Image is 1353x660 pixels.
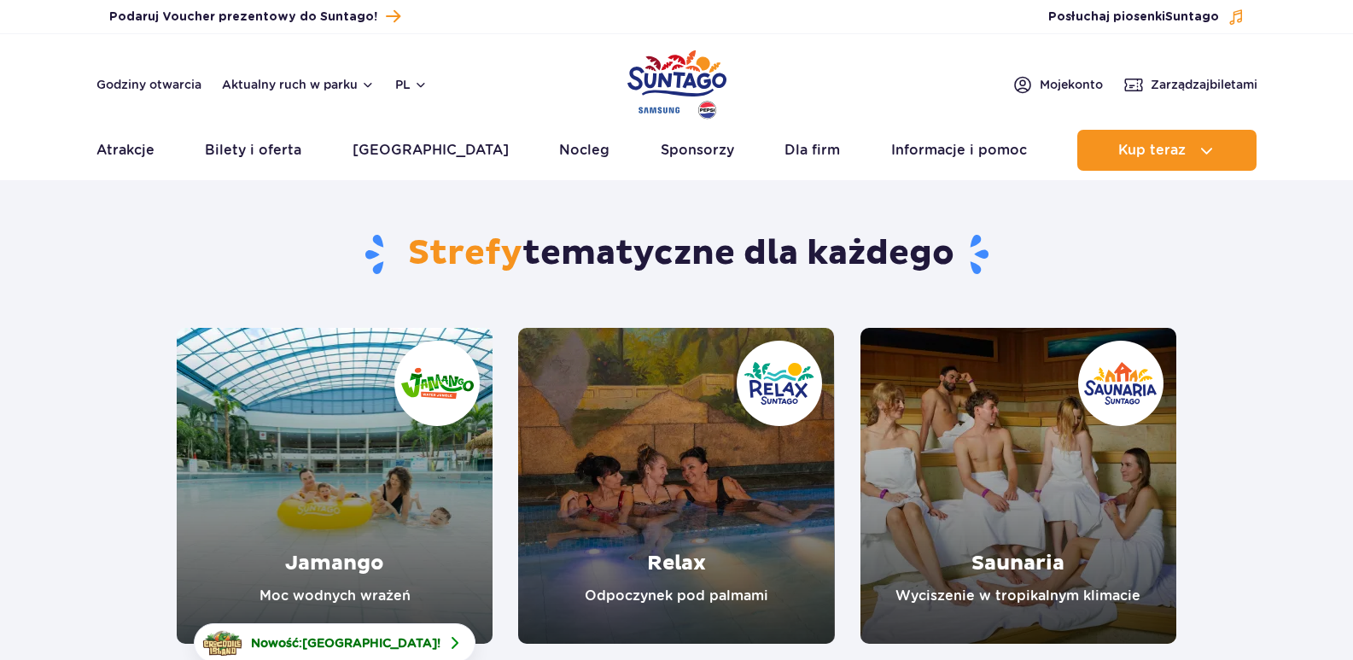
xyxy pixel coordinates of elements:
[860,328,1176,644] a: Saunaria
[395,76,428,93] button: pl
[96,130,155,171] a: Atrakcje
[1012,74,1103,95] a: Mojekonto
[1048,9,1219,26] span: Posłuchaj piosenki
[177,232,1176,277] h1: tematyczne dla każdego
[559,130,609,171] a: Nocleg
[251,634,440,651] span: Nowość: !
[784,130,840,171] a: Dla firm
[518,328,834,644] a: Relax
[177,328,493,644] a: Jamango
[627,43,726,121] a: Park of Poland
[1077,130,1257,171] button: Kup teraz
[661,130,734,171] a: Sponsorzy
[1048,9,1245,26] button: Posłuchaj piosenkiSuntago
[891,130,1027,171] a: Informacje i pomoc
[1040,76,1103,93] span: Moje konto
[353,130,509,171] a: [GEOGRAPHIC_DATA]
[205,130,301,171] a: Bilety i oferta
[302,636,437,650] span: [GEOGRAPHIC_DATA]
[96,76,201,93] a: Godziny otwarcia
[1118,143,1186,158] span: Kup teraz
[109,9,377,26] span: Podaruj Voucher prezentowy do Suntago!
[109,5,400,28] a: Podaruj Voucher prezentowy do Suntago!
[408,232,522,275] span: Strefy
[1165,11,1219,23] span: Suntago
[1151,76,1257,93] span: Zarządzaj biletami
[1123,74,1257,95] a: Zarządzajbiletami
[222,78,375,91] button: Aktualny ruch w parku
